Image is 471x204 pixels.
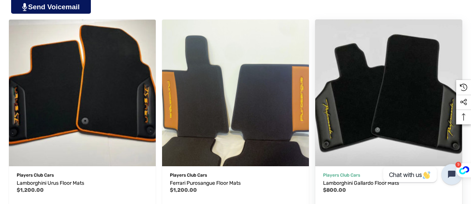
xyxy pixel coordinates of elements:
span: $800.00 [323,187,346,193]
img: Ferrari Purosangue Floor Mats [162,20,309,166]
span: Ferrari Purosangue Floor Mats [170,180,241,186]
svg: Social Media [460,98,467,106]
a: Lamborghini Urus Floor Mats,$1,200.00 [17,179,148,188]
svg: Top [456,113,471,121]
img: Lamborghini Gallardo Floor Mats [308,12,470,174]
svg: Recently Viewed [460,84,467,91]
span: $1,200.00 [170,187,197,193]
span: Lamborghini Urus Floor Mats [17,180,84,186]
a: Lamborghini Gallardo Floor Mats,$800.00 [315,20,462,166]
a: Lamborghini Gallardo Floor Mats,$800.00 [323,179,454,188]
span: $1,200.00 [17,187,44,193]
img: Lamborghini Urus Floor Mats For Sale [9,20,156,166]
p: Players Club Cars [17,170,148,180]
a: Ferrari Purosangue Floor Mats,$1,200.00 [162,20,309,166]
img: PjwhLS0gR2VuZXJhdG9yOiBHcmF2aXQuaW8gLS0+PHN2ZyB4bWxucz0iaHR0cDovL3d3dy53My5vcmcvMjAwMC9zdmciIHhtb... [22,3,27,11]
a: Lamborghini Urus Floor Mats,$1,200.00 [9,20,156,166]
p: Players Club Cars [170,170,301,180]
a: Ferrari Purosangue Floor Mats,$1,200.00 [170,179,301,188]
p: Players Club Cars [323,170,454,180]
span: Lamborghini Gallardo Floor Mats [323,180,399,186]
